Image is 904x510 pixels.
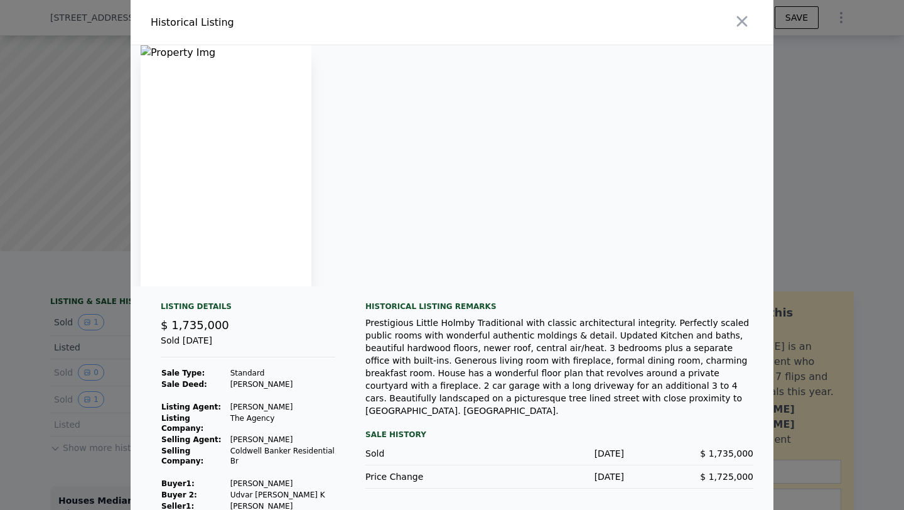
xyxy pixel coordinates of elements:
span: $ 1,735,000 [161,318,229,332]
td: Standard [230,367,335,379]
div: Historical Listing remarks [365,301,753,312]
div: Sold [DATE] [161,334,335,357]
div: [DATE] [495,447,624,460]
div: [DATE] [495,470,624,483]
strong: Selling Company: [161,447,203,465]
strong: Listing Agent: [161,403,221,411]
strong: Buyer 1 : [161,479,195,488]
td: The Agency [230,413,335,434]
div: Sold [365,447,495,460]
span: $ 1,725,000 [700,472,753,482]
td: Coldwell Banker Residential Br [230,445,335,467]
span: $ 1,735,000 [700,448,753,458]
td: Udvar [PERSON_NAME] K [230,489,335,501]
div: Historical Listing [151,15,447,30]
strong: Listing Company: [161,414,203,433]
div: Sale History [365,427,753,442]
img: Property Img [141,45,311,286]
strong: Buyer 2: [161,491,197,499]
strong: Sale Type: [161,369,205,377]
strong: Selling Agent: [161,435,222,444]
strong: Sale Deed: [161,380,207,389]
div: Listing Details [161,301,335,317]
td: [PERSON_NAME] [230,478,335,489]
td: [PERSON_NAME] [230,401,335,413]
td: [PERSON_NAME] [230,434,335,445]
div: Prestigious Little Holmby Traditional with classic architectural integrity. Perfectly scaled publ... [365,317,753,417]
div: Price Change [365,470,495,483]
td: [PERSON_NAME] [230,379,335,390]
